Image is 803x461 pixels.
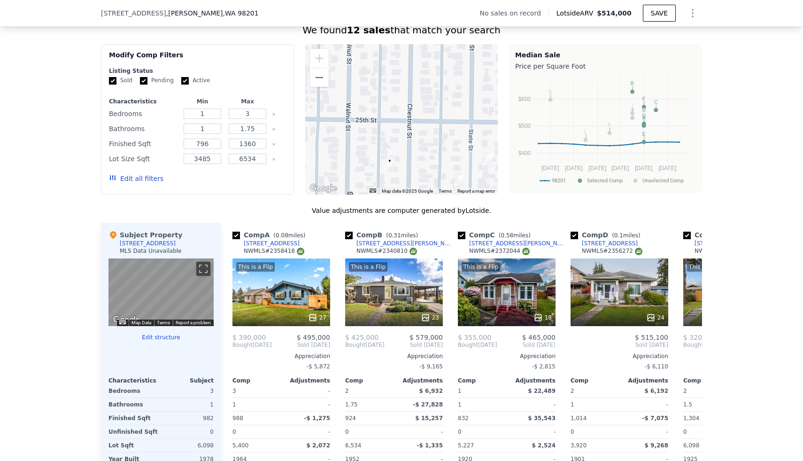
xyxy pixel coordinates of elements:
span: -$ 2,815 [532,363,556,370]
img: Google [111,314,142,326]
text: [DATE] [565,165,583,172]
span: Map data ©2025 Google [382,188,433,194]
div: Appreciation [683,352,781,360]
text: Unselected Comp [642,178,684,184]
span: $ 495,000 [297,334,330,341]
div: Bathrooms [109,122,178,135]
input: Sold [109,77,116,85]
a: Open this area in Google Maps (opens a new window) [308,182,339,195]
span: 0 [683,429,687,435]
div: 27 [308,313,326,322]
span: 2 [683,388,687,394]
button: Map Data [131,320,151,326]
span: $ 425,000 [345,334,378,341]
span: $ 15,257 [415,415,443,422]
div: Comp A [232,230,309,240]
text: A [642,115,646,120]
span: Bought [458,341,478,349]
span: Sold [DATE] [272,341,330,349]
div: Price per Square Foot [515,60,696,73]
div: Adjustments [394,377,443,384]
div: 1 [458,398,505,411]
span: [STREET_ADDRESS] [101,8,166,18]
span: 0 [571,429,574,435]
div: Street View [108,258,214,326]
span: $ 6,932 [419,388,443,394]
div: 3 [163,384,214,398]
span: , [PERSON_NAME] [166,8,259,18]
span: -$ 6,110 [645,363,668,370]
div: Comp B [345,230,422,240]
span: Bought [683,341,703,349]
span: ( miles) [495,232,534,239]
div: Subject Property [108,230,182,240]
span: ( miles) [382,232,422,239]
img: NWMLS Logo [522,248,530,255]
div: - [509,425,556,438]
div: - [283,398,330,411]
text: [DATE] [658,165,676,172]
div: Comp [232,377,281,384]
text: L [584,129,587,134]
span: 1,014 [571,415,587,422]
img: NWMLS Logo [635,248,642,255]
div: Comp [683,377,732,384]
span: 2 [571,388,574,394]
text: Selected Comp [587,178,623,184]
button: Keyboard shortcuts [370,188,376,193]
label: Active [181,77,210,85]
div: Appreciation [458,352,556,360]
div: - [396,425,443,438]
div: 1 [232,398,279,411]
img: NWMLS Logo [297,248,304,255]
div: [DATE] [345,341,385,349]
div: 1 [163,398,214,411]
img: NWMLS Logo [409,248,417,255]
span: -$ 27,828 [413,401,443,408]
a: Terms (opens in new tab) [439,188,452,194]
input: Active [181,77,189,85]
div: 2517 State St [483,152,493,168]
span: -$ 1,275 [304,415,330,422]
button: Clear [272,127,276,131]
span: Sold [DATE] [571,341,668,349]
span: 924 [345,415,356,422]
div: NWMLS # 2340810 [356,247,417,255]
svg: A chart. [515,73,696,190]
span: -$ 5,872 [307,363,330,370]
span: 0.08 [276,232,288,239]
div: Map [108,258,214,326]
strong: 12 sales [347,24,391,36]
div: Min [182,98,223,105]
div: 0 [163,425,214,438]
a: Open this area in Google Maps (opens a new window) [111,314,142,326]
div: NWMLS # 2348121 [695,247,755,255]
div: 24 [646,313,664,322]
div: No sales on record [480,8,548,18]
span: 6,534 [345,442,361,449]
div: 1.75 [345,398,392,411]
div: NWMLS # 2372044 [469,247,530,255]
button: Edit structure [108,334,214,341]
span: Bought [345,341,365,349]
span: $ 2,524 [532,442,556,449]
span: 5,227 [458,442,474,449]
span: 1 [458,388,462,394]
div: Comp [458,377,507,384]
span: 0 [232,429,236,435]
div: [STREET_ADDRESS] [582,240,638,247]
span: -$ 7,075 [642,415,668,422]
span: 6,098 [683,442,699,449]
span: ( miles) [608,232,644,239]
text: J [642,99,645,105]
div: This is a Flip [349,262,387,272]
text: $400 [518,150,531,156]
div: - [621,398,668,411]
div: 6,098 [163,439,214,452]
a: [STREET_ADDRESS][PERSON_NAME] [458,240,567,247]
span: $ 320,000 [683,334,717,341]
span: Sold [DATE] [497,341,556,349]
span: $ 465,000 [522,334,556,341]
div: [STREET_ADDRESS] [695,240,750,247]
